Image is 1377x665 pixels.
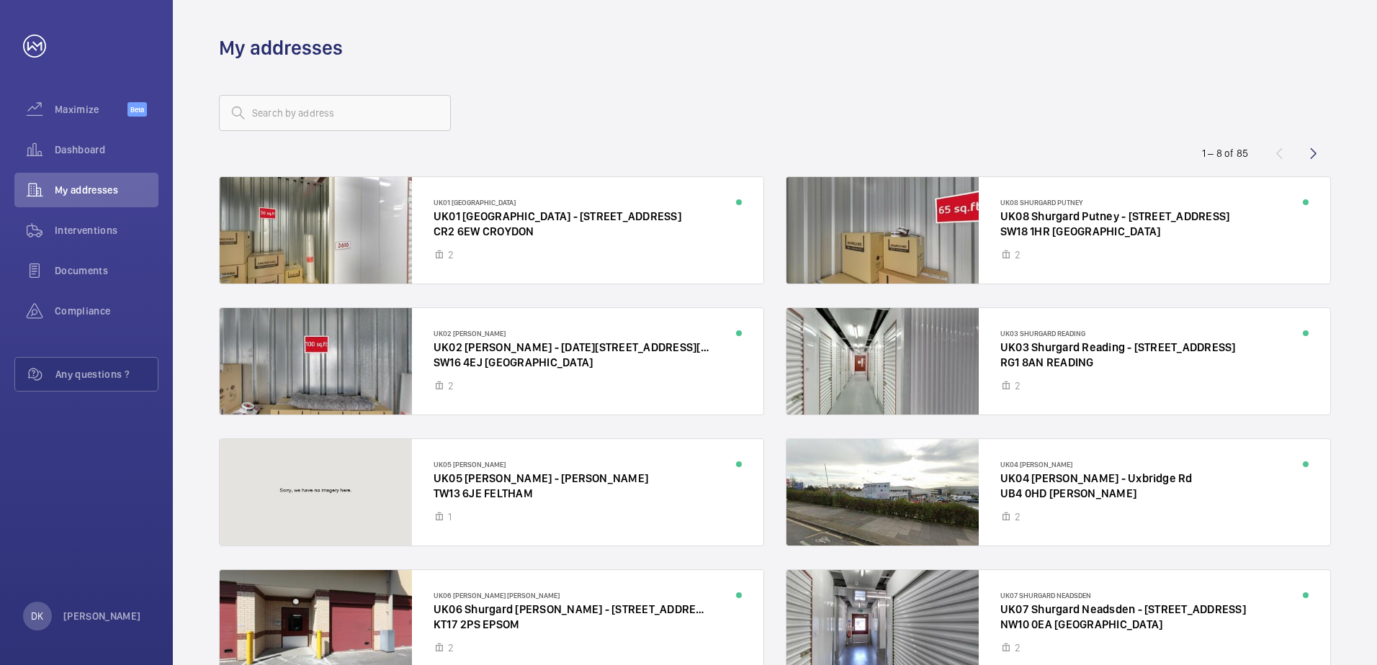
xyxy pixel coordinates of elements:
[55,142,158,157] span: Dashboard
[1202,146,1248,160] div: 1 – 8 of 85
[55,102,127,117] span: Maximize
[55,223,158,237] span: Interventions
[219,35,343,61] h1: My addresses
[55,304,158,318] span: Compliance
[219,95,451,131] input: Search by address
[127,102,147,117] span: Beta
[55,263,158,278] span: Documents
[31,609,43,623] p: DK
[63,609,141,623] p: [PERSON_NAME]
[55,367,158,381] span: Any questions ?
[55,183,158,197] span: My addresses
